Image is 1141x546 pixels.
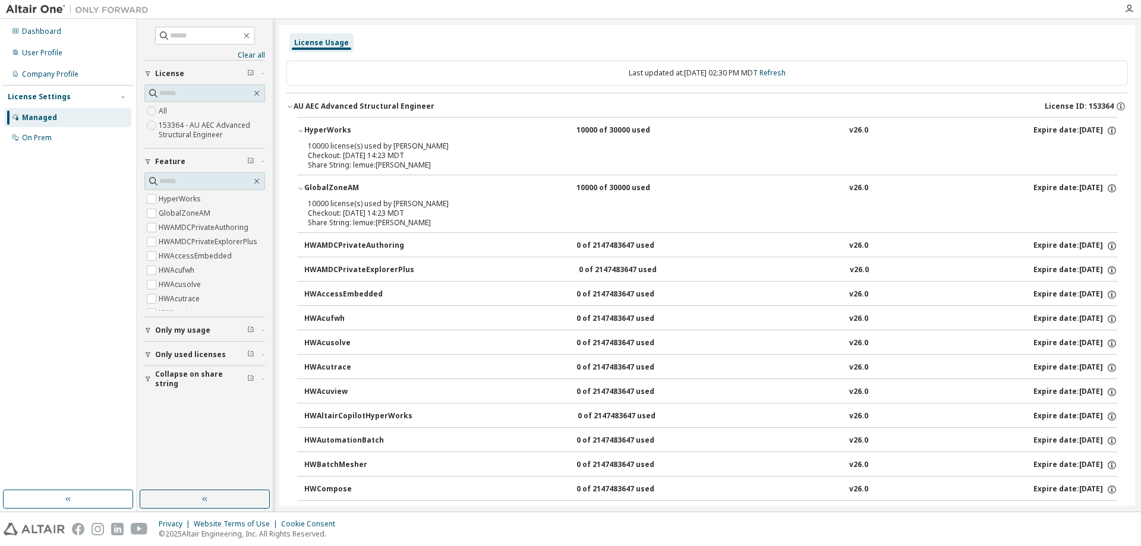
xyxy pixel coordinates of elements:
span: Clear filter [247,157,254,166]
label: HWAcuview [159,306,200,320]
span: Only my usage [155,326,210,335]
div: 0 of 2147483647 used [579,265,686,276]
img: linkedin.svg [111,523,124,535]
button: HWBatchMesher0 of 2147483647 usedv26.0Expire date:[DATE] [304,452,1117,478]
a: Refresh [759,68,786,78]
button: License [144,61,265,87]
div: 0 of 2147483647 used [576,241,683,251]
div: v26.0 [849,460,868,471]
div: Expire date: [DATE] [1033,289,1117,300]
div: Website Terms of Use [194,519,281,529]
div: Checkout: [DATE] 14:23 MDT [308,151,1078,160]
div: Expire date: [DATE] [1033,125,1117,136]
div: 10000 license(s) used by [PERSON_NAME] [308,199,1078,209]
div: Privacy [159,519,194,529]
div: v26.0 [849,411,868,422]
div: Expire date: [DATE] [1033,387,1117,397]
div: v26.0 [850,265,869,276]
div: 0 of 2147483647 used [576,484,683,495]
button: HWCompose0 of 2147483647 usedv26.0Expire date:[DATE] [304,476,1117,503]
div: v26.0 [849,183,868,194]
img: Altair One [6,4,155,15]
label: HWAcutrace [159,292,202,306]
div: Expire date: [DATE] [1033,362,1117,373]
button: HWAMDCPrivateAuthoring0 of 2147483647 usedv26.0Expire date:[DATE] [304,233,1117,259]
span: Only used licenses [155,350,226,359]
div: HWCompose [304,484,411,495]
span: License [155,69,184,78]
button: AU AEC Advanced Structural EngineerLicense ID: 153364 [286,93,1128,119]
div: 0 of 2147483647 used [576,338,683,349]
div: HWAMDCPrivateAuthoring [304,241,411,251]
div: v26.0 [849,241,868,251]
div: 0 of 2147483647 used [576,314,683,324]
p: © 2025 Altair Engineering, Inc. All Rights Reserved. [159,529,342,539]
div: HWAcufwh [304,314,411,324]
div: v26.0 [849,484,868,495]
div: AU AEC Advanced Structural Engineer [294,102,434,111]
div: HWAltairCopilotHyperWorks [304,411,412,422]
div: Expire date: [DATE] [1033,241,1117,251]
div: Dashboard [22,27,61,36]
div: Expire date: [DATE] [1033,435,1117,446]
div: 0 of 2147483647 used [576,387,683,397]
div: 10000 of 30000 used [576,183,683,194]
button: HWComposeExeCreation0 of 2147483647 usedv26.0Expire date:[DATE] [304,501,1117,527]
div: Expire date: [DATE] [1033,411,1117,422]
button: HWAcuview0 of 2147483647 usedv26.0Expire date:[DATE] [304,379,1117,405]
div: v26.0 [849,125,868,136]
div: Managed [22,113,57,122]
div: HWAMDCPrivateExplorerPlus [304,265,414,276]
button: HWAltairCopilotHyperWorks0 of 2147483647 usedv26.0Expire date:[DATE] [304,403,1117,430]
div: Company Profile [22,70,78,79]
div: v26.0 [849,387,868,397]
button: HWAutomationBatch0 of 2147483647 usedv26.0Expire date:[DATE] [304,428,1117,454]
label: 153364 - AU AEC Advanced Structural Engineer [159,118,265,142]
div: HWAutomationBatch [304,435,411,446]
label: HWAMDCPrivateExplorerPlus [159,235,260,249]
div: v26.0 [849,314,868,324]
div: HWAcutrace [304,362,411,373]
label: GlobalZoneAM [159,206,213,220]
div: Expire date: [DATE] [1033,183,1117,194]
button: Only used licenses [144,342,265,368]
div: License Settings [8,92,71,102]
div: 0 of 2147483647 used [576,362,683,373]
button: HyperWorks10000 of 30000 usedv26.0Expire date:[DATE] [297,118,1117,144]
div: User Profile [22,48,62,58]
button: Feature [144,149,265,175]
button: Only my usage [144,317,265,343]
div: 0 of 2147483647 used [576,460,683,471]
button: Collapse on share string [144,366,265,392]
div: HyperWorks [304,125,411,136]
div: Share String: lemue:[PERSON_NAME] [308,160,1078,170]
div: Checkout: [DATE] 14:23 MDT [308,209,1078,218]
div: 0 of 2147483647 used [576,289,683,300]
button: HWAcufwh0 of 2147483647 usedv26.0Expire date:[DATE] [304,306,1117,332]
div: 0 of 2147483647 used [576,435,683,446]
div: HWBatchMesher [304,460,411,471]
div: Last updated at: [DATE] 02:30 PM MDT [286,61,1128,86]
button: HWAcutrace0 of 2147483647 usedv26.0Expire date:[DATE] [304,355,1117,381]
div: 0 of 2147483647 used [578,411,685,422]
div: GlobalZoneAM [304,183,411,194]
div: 10000 license(s) used by [PERSON_NAME] [308,141,1078,151]
div: On Prem [22,133,52,143]
label: All [159,104,169,118]
div: Cookie Consent [281,519,342,529]
img: altair_logo.svg [4,523,65,535]
img: youtube.svg [131,523,148,535]
span: Clear filter [247,69,254,78]
div: Expire date: [DATE] [1033,338,1117,349]
div: Expire date: [DATE] [1033,265,1117,276]
span: Clear filter [247,374,254,384]
div: Expire date: [DATE] [1033,314,1117,324]
span: Feature [155,157,185,166]
div: HWAcuview [304,387,411,397]
label: HWAccessEmbedded [159,249,234,263]
span: Clear filter [247,326,254,335]
label: HyperWorks [159,192,203,206]
span: Collapse on share string [155,370,247,389]
div: Expire date: [DATE] [1033,460,1117,471]
div: HWAcusolve [304,338,411,349]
